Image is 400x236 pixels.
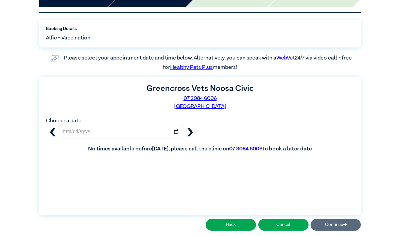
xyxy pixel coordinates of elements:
[46,26,354,32] label: Booking Details
[46,118,81,124] label: Choose a date
[88,146,312,152] label: No times available before [DATE] , please call the clinic on to book a later date
[46,34,90,42] span: Alfie - Vaccination
[146,85,254,93] label: Greencross Vets Noosa Civic
[184,96,217,101] a: 07 3084 6006
[276,55,295,61] a: WebVet
[170,65,213,70] a: Healthy Pets Plus
[64,55,353,70] label: Please select your appointment date and time below. Alternatively, you can speak with a 24/7 via ...
[229,146,262,152] a: 07 3084 6006
[48,53,61,64] img: vet
[174,104,226,109] a: [GEOGRAPHIC_DATA]
[258,219,309,231] button: Cancel
[206,219,256,231] button: Back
